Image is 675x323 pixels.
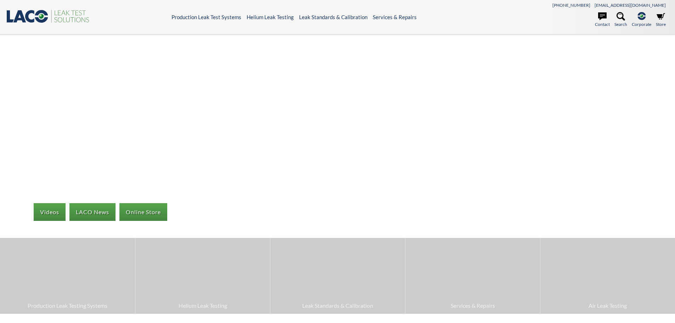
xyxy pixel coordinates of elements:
[656,12,666,28] a: Store
[69,203,116,221] a: LACO News
[409,301,536,310] span: Services & Repairs
[270,238,405,313] a: Leak Standards & Calibration
[135,238,270,313] a: Helium Leak Testing
[540,238,675,313] a: Air Leak Testing
[595,12,610,28] a: Contact
[119,203,167,221] a: Online Store
[595,2,666,8] a: [EMAIL_ADDRESS][DOMAIN_NAME]
[4,301,131,310] span: Production Leak Testing Systems
[171,14,241,20] a: Production Leak Test Systems
[34,203,66,221] a: Videos
[274,301,401,310] span: Leak Standards & Calibration
[552,2,590,8] a: [PHONE_NUMBER]
[544,301,671,310] span: Air Leak Testing
[373,14,417,20] a: Services & Repairs
[614,12,627,28] a: Search
[632,21,651,28] span: Corporate
[405,238,540,313] a: Services & Repairs
[299,14,367,20] a: Leak Standards & Calibration
[139,301,266,310] span: Helium Leak Testing
[247,14,294,20] a: Helium Leak Testing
